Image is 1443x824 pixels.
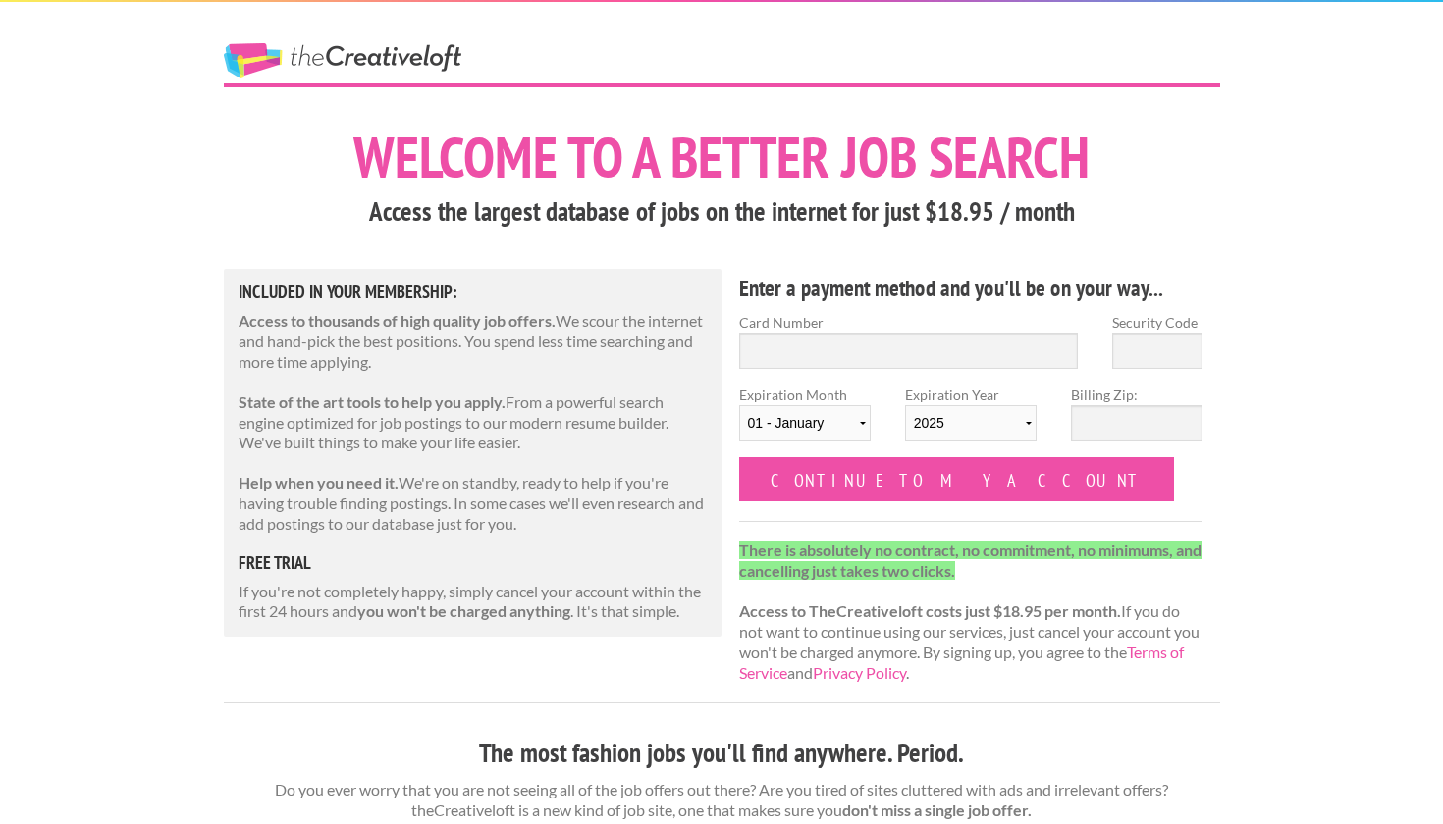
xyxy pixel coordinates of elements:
strong: Access to thousands of high quality job offers. [239,311,556,330]
h3: Access the largest database of jobs on the internet for just $18.95 / month [224,193,1220,231]
h5: Included in Your Membership: [239,283,708,301]
label: Security Code [1112,312,1202,333]
h1: Welcome to a better job search [224,129,1220,185]
label: Expiration Month [739,385,871,457]
strong: Help when you need it. [239,473,399,491]
label: Expiration Year [905,385,1037,457]
p: We scour the internet and hand-pick the best positions. You spend less time searching and more ti... [239,311,708,372]
strong: State of the art tools to help you apply. [239,392,506,411]
p: From a powerful search engine optimized for job postings to our modern resume builder. We've buil... [239,392,708,453]
label: Billing Zip: [1071,385,1202,405]
h4: Enter a payment method and you'll be on your way... [739,273,1203,304]
strong: don't miss a single job offer. [842,800,1032,819]
a: The Creative Loft [224,43,461,78]
p: If you're not completely happy, simply cancel your account within the first 24 hours and . It's t... [239,582,708,623]
input: Continue to my account [739,457,1175,501]
strong: you won't be charged anything [357,601,570,620]
p: We're on standby, ready to help if you're having trouble finding postings. In some cases we'll ev... [239,473,708,534]
a: Privacy Policy [813,663,906,682]
select: Expiration Year [905,405,1037,441]
label: Card Number [739,312,1079,333]
h3: The most fashion jobs you'll find anywhere. Period. [224,735,1220,772]
strong: There is absolutely no contract, no commitment, no minimums, and cancelling just takes two clicks. [739,541,1202,580]
select: Expiration Month [739,405,871,441]
h5: free trial [239,554,708,572]
p: If you do not want to continue using our services, just cancel your account you won't be charged ... [739,541,1203,684]
a: Terms of Service [739,643,1184,682]
strong: Access to TheCreativeloft costs just $18.95 per month. [739,601,1121,620]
